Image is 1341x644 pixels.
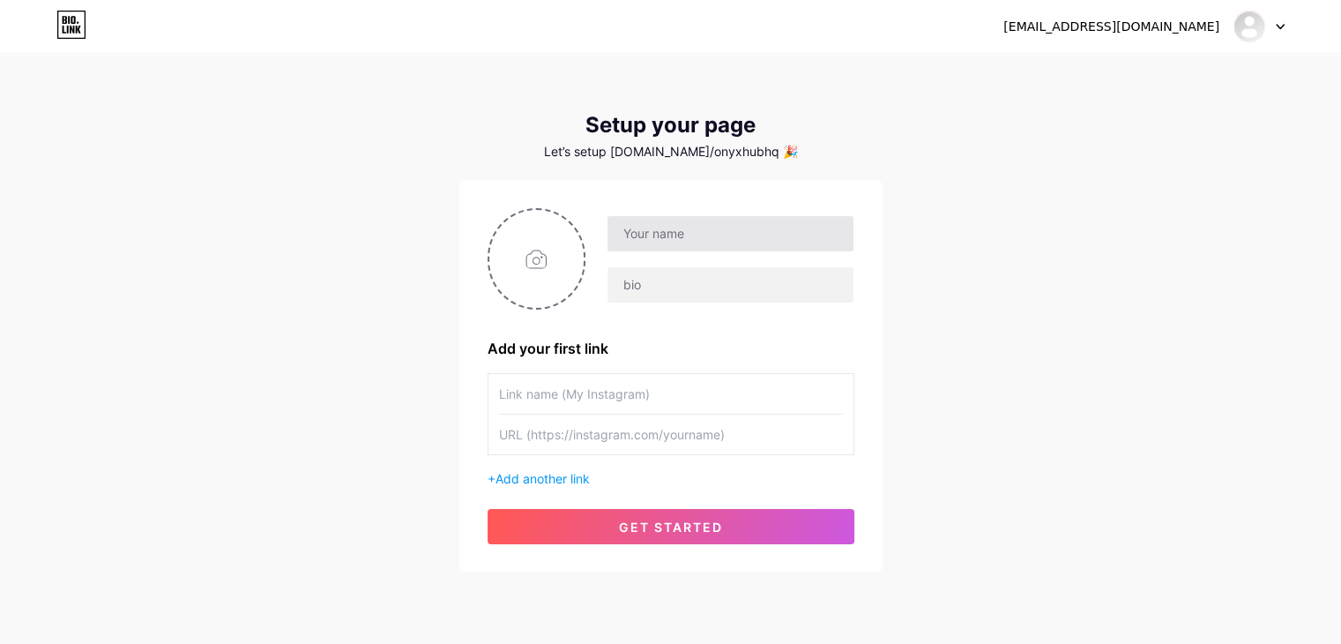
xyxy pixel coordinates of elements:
img: onyxhubhq [1233,10,1266,43]
div: Let’s setup [DOMAIN_NAME]/onyxhubhq 🎉 [459,145,883,159]
button: get started [488,509,854,544]
div: Add your first link [488,338,854,359]
input: Your name [607,216,853,251]
div: [EMAIL_ADDRESS][DOMAIN_NAME] [1003,18,1219,36]
input: bio [607,267,853,303]
div: Setup your page [459,113,883,138]
span: Add another link [495,471,590,486]
div: + [488,469,854,488]
span: get started [619,520,723,535]
input: Link name (My Instagram) [499,374,843,414]
input: URL (https://instagram.com/yourname) [499,415,843,454]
